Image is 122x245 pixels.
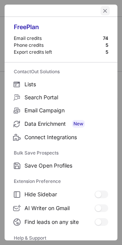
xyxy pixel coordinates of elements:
label: Lists [5,78,117,91]
label: AI Writer on Gmail [5,201,117,215]
span: Connect Integrations [24,134,108,141]
label: Bulk Save Prospects [14,147,108,159]
span: Save Open Profiles [24,162,108,169]
div: 74 [103,35,108,41]
span: Hide Sidebar [24,191,94,198]
label: Email Campaign [5,104,117,117]
span: Email Campaign [24,107,108,114]
label: Connect Integrations [5,131,117,144]
button: right-button [12,7,20,15]
label: ContactOut Solutions [14,66,108,78]
label: Hide Sidebar [5,187,117,201]
span: Find leads on any site [24,219,94,225]
label: Save Open Profiles [5,159,117,172]
div: Email credits [14,35,103,41]
div: Phone credits [14,42,106,48]
label: Help & Support [14,232,108,244]
span: Search Portal [24,94,108,101]
label: Find leads on any site [5,215,117,229]
div: 5 [106,42,108,48]
span: Lists [24,81,108,88]
span: AI Writer on Gmail [24,205,94,212]
div: Export credits left [14,49,106,55]
label: Data Enrichment New [5,117,117,131]
label: Extension Preference [14,175,108,187]
span: New [72,120,85,128]
label: Search Portal [5,91,117,104]
div: Free Plan [14,23,108,35]
button: left-button [101,6,110,15]
div: 5 [106,49,108,55]
span: Data Enrichment [24,120,108,128]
